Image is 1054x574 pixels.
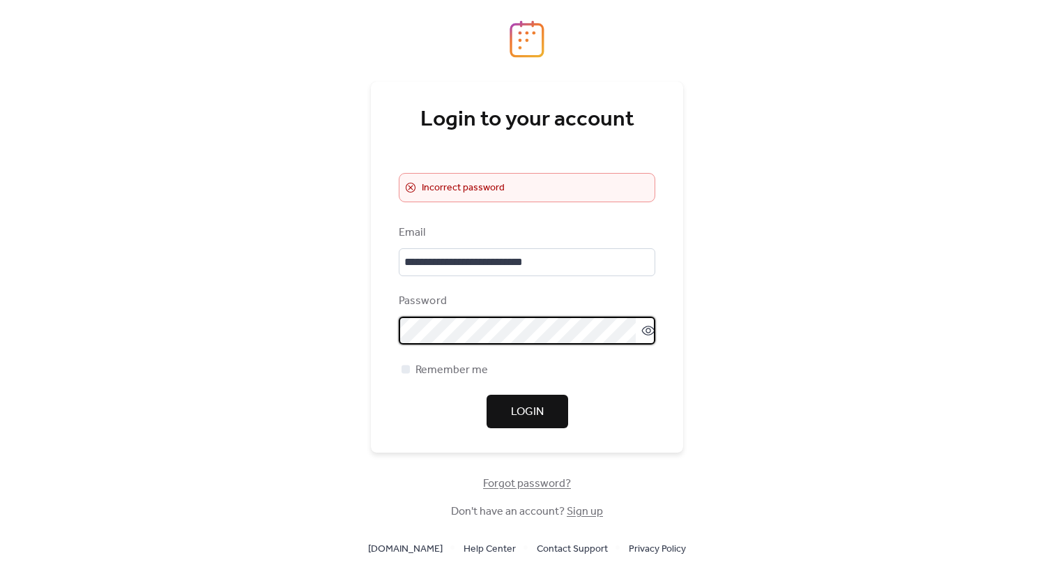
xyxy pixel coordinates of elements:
a: Forgot password? [483,480,571,488]
span: Forgot password? [483,476,571,492]
div: Email [399,225,652,241]
span: Incorrect password [422,180,505,197]
span: Help Center [464,541,516,558]
span: Privacy Policy [629,541,686,558]
span: Don't have an account? [451,504,603,520]
span: [DOMAIN_NAME] [368,541,443,558]
span: Login [511,404,544,421]
a: Privacy Policy [629,540,686,557]
a: Help Center [464,540,516,557]
img: logo [510,20,544,58]
a: Sign up [567,501,603,522]
a: [DOMAIN_NAME] [368,540,443,557]
a: Contact Support [537,540,608,557]
div: Login to your account [399,106,655,134]
span: Contact Support [537,541,608,558]
div: Password [399,293,652,310]
button: Login [487,395,568,428]
span: Remember me [415,362,488,379]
